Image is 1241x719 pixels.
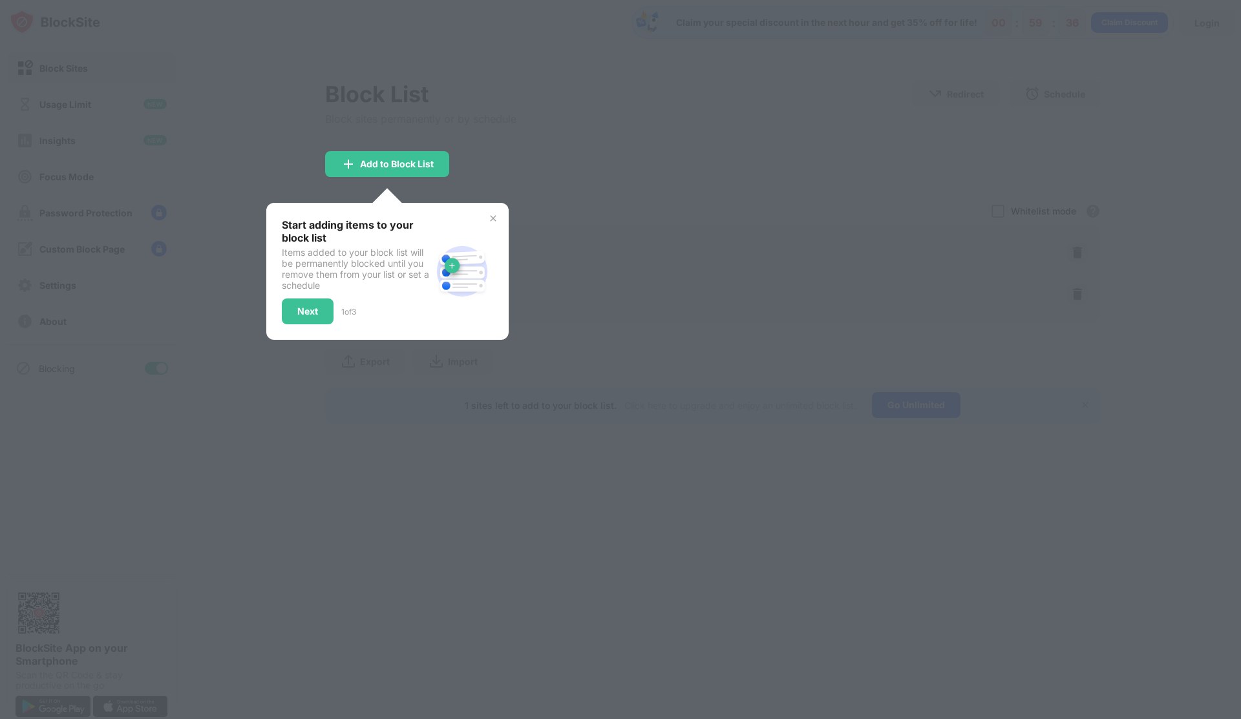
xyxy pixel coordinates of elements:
div: Items added to your block list will be permanently blocked until you remove them from your list o... [282,247,431,291]
img: x-button.svg [488,213,498,224]
div: Start adding items to your block list [282,218,431,244]
div: Next [297,306,318,317]
div: Add to Block List [360,159,434,169]
div: 1 of 3 [341,307,356,317]
img: block-site.svg [431,240,493,302]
